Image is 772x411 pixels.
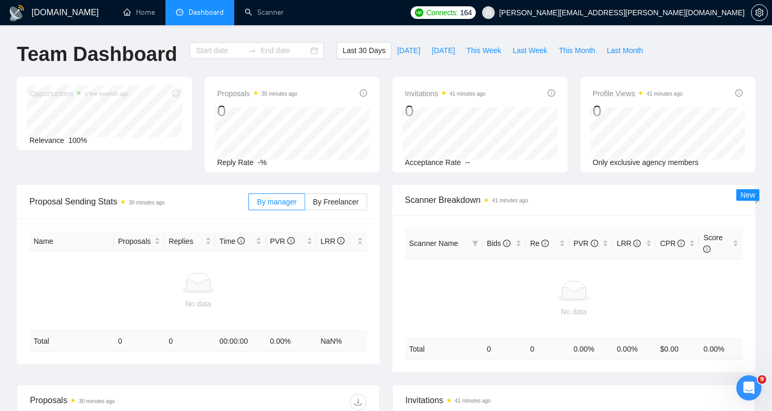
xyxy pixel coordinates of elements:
span: Scanner Name [409,239,458,248]
span: CPR [660,239,685,248]
button: Last 30 Days [337,42,391,59]
button: [DATE] [426,42,461,59]
td: NaN % [317,331,368,352]
button: [DATE] [391,42,426,59]
span: [DATE] [397,45,420,56]
td: 0.00 % [569,338,613,359]
span: Relevance [29,136,64,145]
a: homeHome [123,8,155,17]
span: Dashboard [189,8,224,17]
span: Score [703,233,723,253]
a: searchScanner [245,8,284,17]
span: LRR [321,237,345,245]
span: info-circle [503,240,510,247]
div: 0 [405,101,485,121]
span: Only exclusive agency members [593,158,699,167]
span: Reply Rate [217,158,254,167]
div: No data [409,306,738,317]
span: info-circle [541,240,549,247]
span: info-circle [360,89,367,97]
a: setting [751,8,768,17]
th: Name [29,231,114,252]
span: Re [530,239,549,248]
span: By manager [257,198,296,206]
time: 41 minutes ago [492,198,528,203]
span: LRR [617,239,641,248]
td: 0 [164,331,215,352]
span: -- [465,158,470,167]
img: upwork-logo.png [415,8,423,17]
button: setting [751,4,768,21]
span: user [485,9,492,16]
span: 100% [68,136,87,145]
span: Last 30 Days [342,45,385,56]
span: dashboard [176,8,183,16]
span: Scanner Breakdown [405,193,743,207]
span: Bids [487,239,510,248]
input: Start date [196,45,244,56]
td: Total [405,338,483,359]
span: filter [470,235,481,251]
span: Invitations [405,394,742,407]
button: This Week [461,42,507,59]
th: Proposals [114,231,164,252]
span: to [248,46,256,55]
span: Proposals [118,235,152,247]
span: 9 [758,375,766,384]
th: Replies [164,231,215,252]
span: Acceptance Rate [405,158,461,167]
span: Last Month [607,45,643,56]
button: Last Month [601,42,649,59]
td: 0.00 % [699,338,743,359]
td: 00:00:00 [215,331,266,352]
h1: Team Dashboard [17,42,177,67]
input: End date [260,45,308,56]
span: info-circle [633,240,641,247]
span: This Week [466,45,501,56]
div: 0 [593,101,683,121]
img: logo [8,5,25,22]
iframe: Intercom live chat [736,375,761,400]
time: 30 minutes ago [79,398,114,404]
span: filter [472,240,478,246]
span: info-circle [735,89,743,97]
time: 30 minutes ago [129,200,164,205]
span: Last Week [513,45,547,56]
td: 0.00 % [612,338,656,359]
button: download [350,394,367,410]
div: 0 [217,101,298,121]
span: Invitations [405,87,485,100]
time: 41 minutes ago [450,91,485,97]
span: Proposal Sending Stats [29,195,248,208]
span: This Month [559,45,595,56]
td: 0.00 % [266,331,316,352]
button: This Month [553,42,601,59]
span: download [350,398,366,406]
span: info-circle [591,240,598,247]
div: No data [34,298,363,310]
button: Last Week [507,42,553,59]
span: By Freelancer [313,198,359,206]
span: PVR [573,239,598,248]
td: 0 [483,338,526,359]
span: info-circle [237,237,245,244]
span: Proposals [217,87,298,100]
span: Connects: [426,7,458,18]
span: Replies [169,235,203,247]
td: 0 [114,331,164,352]
span: info-circle [337,237,345,244]
span: [DATE] [432,45,455,56]
span: info-circle [548,89,555,97]
span: New [740,191,755,199]
div: Proposals [30,394,199,410]
time: 30 minutes ago [262,91,297,97]
td: 0 [526,338,569,359]
span: swap-right [248,46,256,55]
span: Profile Views [593,87,683,100]
span: info-circle [677,240,685,247]
span: PVR [270,237,295,245]
span: info-circle [287,237,295,244]
span: Time [220,237,245,245]
time: 41 minutes ago [455,398,491,404]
